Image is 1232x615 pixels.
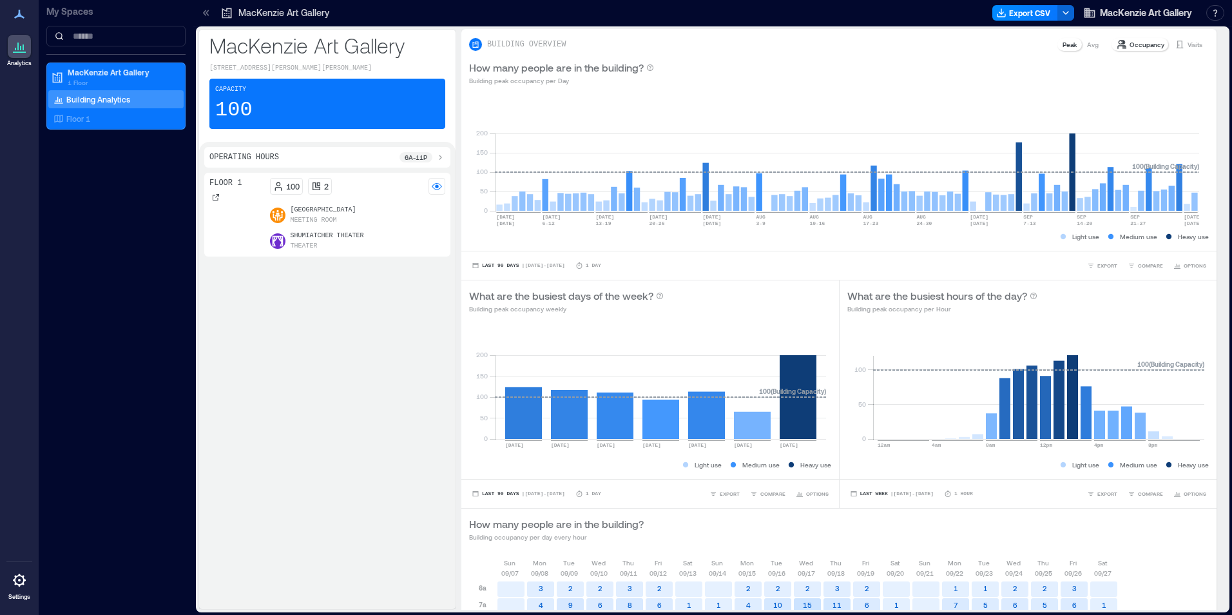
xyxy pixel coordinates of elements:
p: 09/11 [620,568,637,578]
p: Building peak occupancy per Hour [847,304,1037,314]
p: Wed [1006,558,1021,568]
text: [DATE] [496,220,515,226]
p: 6a [479,583,486,593]
p: 09/15 [738,568,756,578]
p: Operating Hours [209,152,279,162]
p: 09/07 [501,568,519,578]
p: Mon [533,558,546,568]
p: 09/20 [887,568,904,578]
text: [DATE] [496,214,515,220]
text: 2 [1043,584,1047,592]
text: 8pm [1148,442,1158,448]
tspan: 0 [484,434,488,442]
p: 09/14 [709,568,726,578]
text: 11 [833,601,842,609]
text: [DATE] [642,442,661,448]
p: 09/18 [827,568,845,578]
button: COMPARE [747,487,788,500]
p: 09/24 [1005,568,1023,578]
tspan: 150 [476,148,488,156]
p: 09/12 [650,568,667,578]
p: Wed [592,558,606,568]
tspan: 200 [476,351,488,358]
text: AUG [756,214,765,220]
p: Medium use [1120,231,1157,242]
text: 20-26 [649,220,664,226]
button: OPTIONS [1171,487,1209,500]
span: EXPORT [1097,490,1117,498]
p: 100 [286,181,300,191]
p: 09/23 [976,568,993,578]
text: SEP [1077,214,1086,220]
p: Fri [1070,558,1077,568]
text: 3 [835,584,840,592]
p: Building occupancy per day every hour [469,532,644,542]
text: [DATE] [702,214,721,220]
p: Avg [1087,39,1099,50]
p: Mon [740,558,754,568]
p: 09/13 [679,568,697,578]
text: AUG [809,214,819,220]
p: 100 [215,97,253,123]
text: 2 [776,584,780,592]
p: Visits [1188,39,1202,50]
p: Medium use [1120,460,1157,470]
p: Heavy use [800,460,831,470]
p: Shumiatcher Theater [291,231,364,241]
p: 7a [479,600,486,610]
a: Settings [4,565,35,605]
p: 09/21 [916,568,934,578]
button: Last Week |[DATE]-[DATE] [847,487,936,500]
tspan: 50 [480,414,488,422]
p: Tue [771,558,782,568]
text: 2 [805,584,810,592]
span: COMPARE [1138,490,1163,498]
a: Analytics [3,31,35,71]
p: 09/26 [1064,568,1082,578]
text: 14-20 [1077,220,1092,226]
span: OPTIONS [806,490,829,498]
text: 2 [1013,584,1017,592]
p: Meeting Room [291,215,337,226]
tspan: 100 [476,168,488,175]
p: MacKenzie Art Gallery [68,67,176,77]
p: 09/10 [590,568,608,578]
tspan: 200 [476,129,488,137]
p: 6a - 11p [405,152,427,162]
button: Export CSV [992,5,1058,21]
p: Sat [1098,558,1107,568]
text: SEP [1130,214,1140,220]
text: 6 [1072,601,1077,609]
p: Fri [862,558,869,568]
text: SEP [1023,214,1033,220]
text: 2 [746,584,751,592]
p: BUILDING OVERVIEW [487,39,566,50]
text: [DATE] [595,214,614,220]
button: COMPARE [1125,259,1166,272]
text: [DATE] [702,220,721,226]
p: Medium use [742,460,780,470]
text: [DATE] [970,214,988,220]
text: 3 [628,584,632,592]
text: [DATE] [1184,214,1202,220]
tspan: 150 [476,372,488,380]
span: OPTIONS [1184,490,1206,498]
text: 6-12 [542,220,554,226]
text: 1 [894,601,899,609]
p: 2 [324,181,329,191]
tspan: 50 [858,400,865,408]
text: [DATE] [734,442,753,448]
tspan: 50 [480,187,488,195]
text: 3 [1072,584,1077,592]
span: EXPORT [720,490,740,498]
button: EXPORT [707,487,742,500]
text: 1 [954,584,958,592]
text: 5 [1043,601,1047,609]
text: 4pm [1094,442,1104,448]
text: 7 [954,601,958,609]
text: 2 [657,584,662,592]
p: 09/19 [857,568,874,578]
p: Wed [799,558,813,568]
button: OPTIONS [1171,259,1209,272]
p: Mon [948,558,961,568]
